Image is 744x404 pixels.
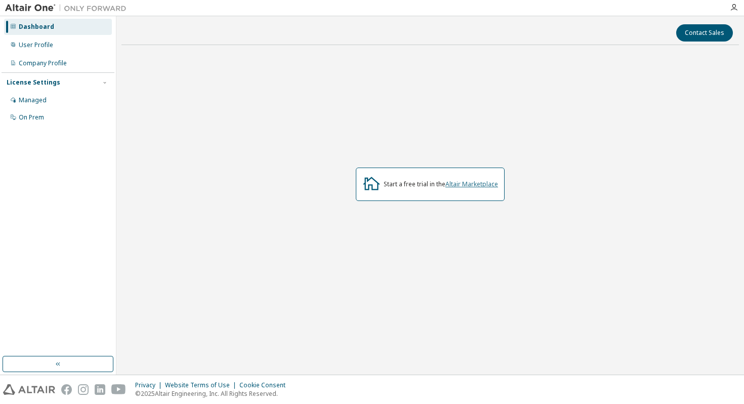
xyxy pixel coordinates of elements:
[16,16,24,24] img: logo_orange.svg
[95,384,105,395] img: linkedin.svg
[26,26,114,34] div: Domaine: [DOMAIN_NAME]
[41,59,49,67] img: tab_domain_overview_orange.svg
[135,381,165,389] div: Privacy
[16,26,24,34] img: website_grey.svg
[111,384,126,395] img: youtube.svg
[384,180,498,188] div: Start a free trial in the
[52,60,78,66] div: Domaine
[19,96,47,104] div: Managed
[19,23,54,31] div: Dashboard
[19,113,44,122] div: On Prem
[676,24,733,42] button: Contact Sales
[126,60,155,66] div: Mots-clés
[445,180,498,188] a: Altair Marketplace
[115,59,123,67] img: tab_keywords_by_traffic_grey.svg
[3,384,55,395] img: altair_logo.svg
[19,59,67,67] div: Company Profile
[19,41,53,49] div: User Profile
[28,16,50,24] div: v 4.0.25
[7,78,60,87] div: License Settings
[239,381,292,389] div: Cookie Consent
[61,384,72,395] img: facebook.svg
[78,384,89,395] img: instagram.svg
[5,3,132,13] img: Altair One
[135,389,292,398] p: © 2025 Altair Engineering, Inc. All Rights Reserved.
[165,381,239,389] div: Website Terms of Use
